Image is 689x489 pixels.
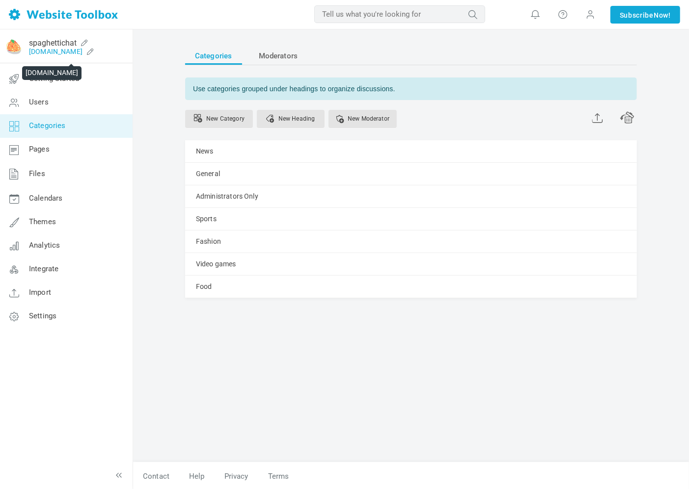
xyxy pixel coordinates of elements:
span: Now! [654,10,671,21]
a: Contact [133,468,179,485]
a: Assigning a user as a moderator for a category gives them permission to help oversee the content [329,110,397,128]
span: Categories [195,47,232,65]
a: Administrators Only [196,190,258,203]
span: Integrate [29,264,58,273]
a: Privacy [215,468,258,485]
span: Users [29,98,49,106]
a: SubscribeNow! [610,6,680,24]
a: spaghettichat [29,38,77,48]
a: Fashion [196,235,221,248]
a: General [196,168,220,180]
a: Food [196,281,212,293]
a: Video games [196,258,236,270]
a: News [196,145,214,157]
a: Moderators [249,47,308,65]
div: [DOMAIN_NAME] [22,66,82,80]
span: Files [29,169,45,178]
a: New Heading [257,110,325,128]
a: Terms [258,468,289,485]
a: Help [179,468,215,485]
span: Pages [29,145,50,154]
a: Sports [196,213,217,225]
span: Calendars [29,194,62,203]
span: Analytics [29,241,60,250]
span: Themes [29,217,56,226]
a: Categories [185,47,242,65]
span: Moderators [259,47,298,65]
span: Import [29,288,51,297]
span: Categories [29,121,66,130]
a: Use multiple categories to organize discussions [185,110,253,128]
span: Getting Started [29,74,79,83]
input: Tell us what you're looking for [314,5,485,23]
img: logoforthesite.png [6,39,22,54]
a: [DOMAIN_NAME] [29,48,83,55]
div: Use categories grouped under headings to organize discussions. [185,77,637,100]
span: Settings [29,311,56,320]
